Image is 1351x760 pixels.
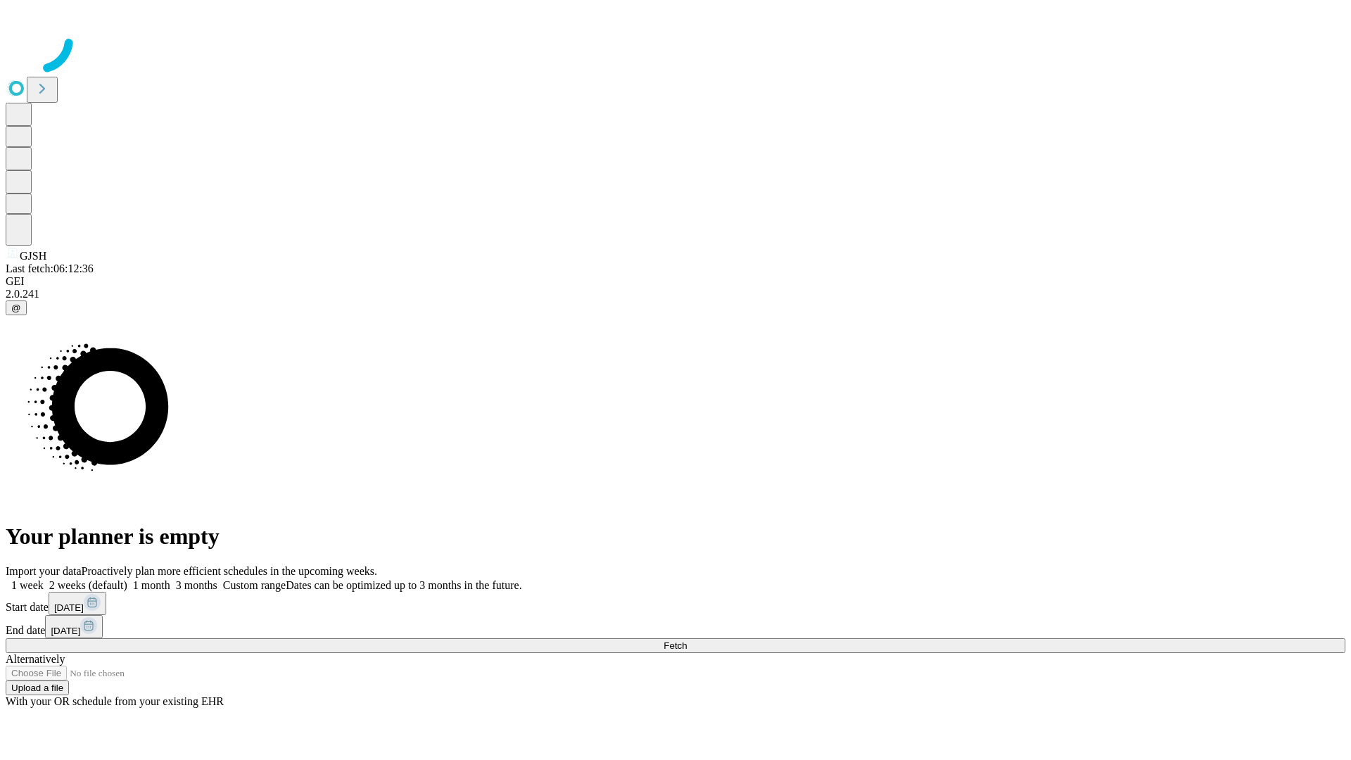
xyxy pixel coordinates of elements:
[176,579,217,591] span: 3 months
[6,524,1345,550] h1: Your planner is empty
[133,579,170,591] span: 1 month
[6,695,224,707] span: With your OR schedule from your existing EHR
[45,615,103,638] button: [DATE]
[6,592,1345,615] div: Start date
[6,262,94,274] span: Last fetch: 06:12:36
[286,579,521,591] span: Dates can be optimized up to 3 months in the future.
[11,303,21,313] span: @
[20,250,46,262] span: GJSH
[6,300,27,315] button: @
[6,615,1345,638] div: End date
[51,626,80,636] span: [DATE]
[6,565,82,577] span: Import your data
[49,592,106,615] button: [DATE]
[6,680,69,695] button: Upload a file
[82,565,377,577] span: Proactively plan more efficient schedules in the upcoming weeks.
[11,579,44,591] span: 1 week
[6,275,1345,288] div: GEI
[49,579,127,591] span: 2 weeks (default)
[223,579,286,591] span: Custom range
[6,653,65,665] span: Alternatively
[54,602,84,613] span: [DATE]
[6,288,1345,300] div: 2.0.241
[6,638,1345,653] button: Fetch
[664,640,687,651] span: Fetch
